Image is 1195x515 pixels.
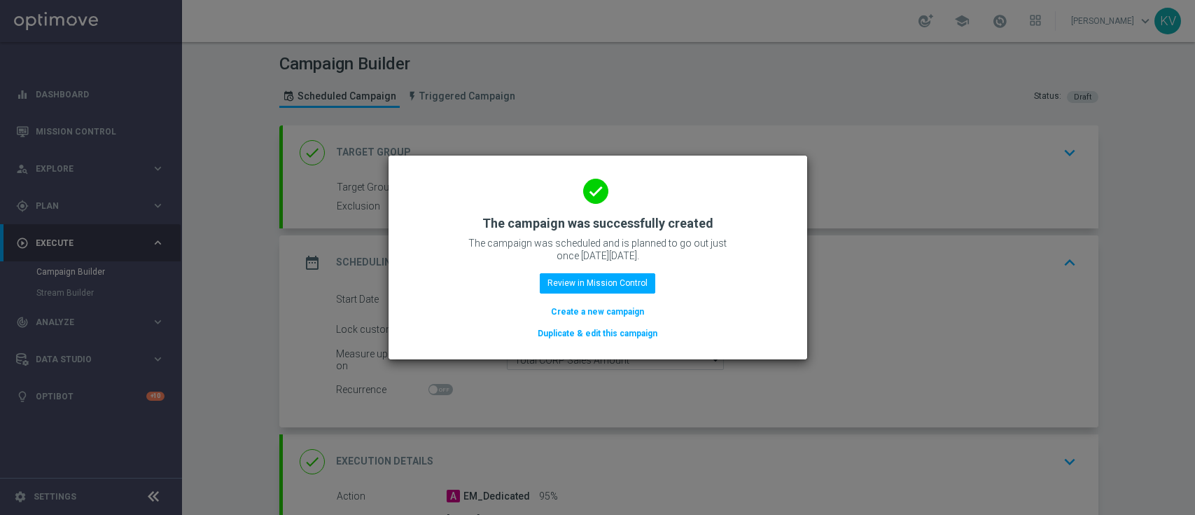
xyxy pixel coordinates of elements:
[536,326,659,341] button: Duplicate & edit this campaign
[482,215,713,232] h2: The campaign was successfully created
[550,304,645,320] button: Create a new campaign
[583,179,608,204] i: done
[540,273,655,293] button: Review in Mission Control
[458,237,738,262] p: The campaign was scheduled and is planned to go out just once [DATE][DATE].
